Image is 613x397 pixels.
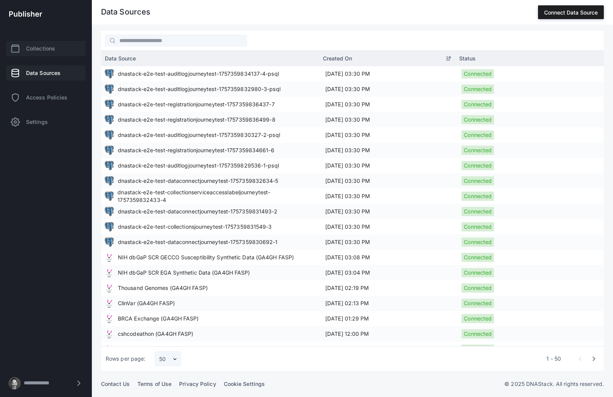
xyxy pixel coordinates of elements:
td: [DATE] 02:19 PM [319,280,455,296]
span: Access Policies [26,94,68,101]
div: Status [459,55,533,62]
td: [DATE] 03:30 PM [319,81,455,97]
td: [DATE] 03:30 PM [319,66,455,81]
img: postgresql-connector-logo.svg [105,238,114,247]
span: Connected [464,254,492,261]
a: Cookie Settings [224,381,265,387]
span: dnastack-e2e-test-registrationjourneytest-1757359836437-7 [118,101,275,108]
td: [DATE] 03:30 PM [319,204,455,219]
td: [DATE] 03:04 PM [319,265,455,280]
a: Terms of Use [137,381,171,387]
span: dnastack-e2e-test-dataconnectjourneytest-1757359830692-1 [118,238,278,246]
span: dnastack-e2e-test-dataconnectjourneytest-1757359832634-5 [118,177,279,185]
span: Connected [464,85,492,93]
span: Connected [464,315,492,322]
span: Connected [464,238,492,246]
span: Data Sources [26,69,60,77]
td: [DATE] 02:13 PM [319,296,455,311]
span: dnastack-e2e-test-auditlogjourneytest-1757359832980-3-psql [118,85,280,93]
span: dnastack-e2e-test-registrationjourneytest-1757359834661-6 [118,146,274,154]
img: publisher-logo-white.svg [9,9,42,18]
span: dnastack-e2e-test-auditlogjourneytest-1757359834137-4-psql [118,70,279,78]
div: Status [459,55,476,62]
div: Rows per page: [106,355,145,363]
td: [DATE] 03:30 PM [319,97,455,112]
img: postgresql-connector-logo.svg [105,176,114,185]
a: Privacy Policy [179,381,216,387]
img: trino-connector-logo.svg [105,283,114,293]
td: [DATE] 03:30 PM [319,219,455,234]
span: Connected [464,345,492,353]
td: [DATE] 03:08 PM [319,250,455,265]
img: postgresql-connector-logo.svg [105,192,114,201]
span: Connected [464,192,492,200]
td: [DATE] 03:30 PM [319,189,455,204]
img: trino-connector-logo.svg [105,253,114,262]
span: BRCA Exchange (GA4GH FASP) [118,315,199,322]
span: dnastack-e2e-test-collectionserviceaccesslabeljourneytest-1757359832433-4 [117,189,313,203]
span: Thousand Genomes (GA4GH FASP) [118,284,208,292]
td: [DATE] 03:30 PM [319,173,455,189]
div: Data Sources [101,8,150,16]
img: postgresql-connector-logo.svg [105,161,114,170]
img: trino-connector-logo.svg [105,345,114,354]
span: Settings [26,118,48,126]
div: Created On [323,55,352,62]
span: Connected [464,269,492,277]
div: Data Source [105,55,315,62]
span: Connected [464,330,492,338]
p: © 2025 DNAStack. All rights reserved. [504,380,604,388]
td: [DATE] 01:29 PM [319,311,455,326]
img: trino-connector-logo.svg [105,329,114,338]
button: Connect Data Source [538,5,604,19]
span: SRA (GA4GH FASP) [118,345,168,353]
span: Connected [464,284,492,292]
span: dnastack-e2e-test-auditlogjourneytest-1757359829536-1-psql [118,162,279,169]
div: Data Source [105,55,136,62]
span: Connected [464,162,492,169]
a: Access Policies [6,90,86,105]
span: NIH dbGaP SCR EGA Synthetic Data (GA4GH FASP) [118,269,250,277]
img: postgresql-connector-logo.svg [105,85,114,94]
span: Connected [464,101,492,108]
span: Collections [26,45,55,52]
div: 1 - 50 [546,355,561,363]
a: Contact Us [101,381,130,387]
img: postgresql-connector-logo.svg [105,115,114,124]
span: Connected [464,208,492,215]
span: Connected [464,223,492,231]
img: postgresql-connector-logo.svg [105,130,114,140]
span: cshcodeathon (GA4GH FASP) [118,330,194,338]
img: trino-connector-logo.svg [105,268,114,277]
td: [DATE] 03:30 PM [319,112,455,127]
img: postgresql-connector-logo.svg [105,222,114,231]
span: Connected [464,299,492,307]
td: [DATE] 03:30 PM [319,143,455,158]
img: postgresql-connector-logo.svg [105,100,114,109]
span: Connected [464,116,492,124]
a: Data Sources [6,65,86,81]
div: Created On [323,55,452,62]
span: ClinVar (GA4GH FASP) [118,299,175,307]
img: trino-connector-logo.svg [105,299,114,308]
td: [DATE] 03:30 PM [319,234,455,250]
span: NIH dbGaP SCR GECCO Susceptibility Synthetic Data (GA4GH FASP) [118,254,294,261]
span: dnastack-e2e-test-collectionsjourneytest-1757359831549-3 [118,223,272,231]
a: Collections [6,41,86,56]
td: [DATE] 12:00 PM [319,326,455,342]
td: [DATE] 03:30 PM [319,127,455,143]
span: dnastack-e2e-test-auditlogjourneytest-1757359830327-2-psql [118,131,280,139]
img: postgresql-connector-logo.svg [105,69,114,78]
span: Connected [464,146,492,154]
td: [DATE] 03:30 PM [319,158,455,173]
span: Connected [464,70,492,78]
img: postgresql-connector-logo.svg [105,146,114,155]
a: Settings [6,114,86,130]
img: postgresql-connector-logo.svg [105,207,114,216]
td: [DATE] 11:35 AM [319,342,455,357]
img: trino-connector-logo.svg [105,314,114,323]
span: dnastack-e2e-test-registrationjourneytest-1757359836499-8 [118,116,276,124]
span: Connected [464,131,492,139]
span: Connected [464,177,492,185]
span: dnastack-e2e-test-dataconnectjourneytest-1757359831493-2 [118,208,278,215]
